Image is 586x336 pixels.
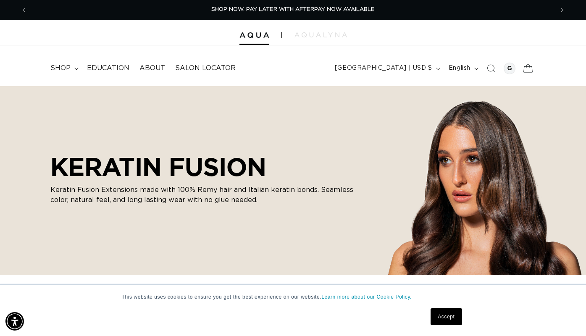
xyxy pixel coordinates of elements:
[544,296,586,336] iframe: Chat Widget
[15,2,33,18] button: Previous announcement
[50,64,71,73] span: shop
[139,64,165,73] span: About
[175,64,236,73] span: Salon Locator
[335,64,432,73] span: [GEOGRAPHIC_DATA] | USD $
[553,2,571,18] button: Next announcement
[444,60,482,76] button: English
[294,32,347,37] img: aqualyna.com
[449,64,470,73] span: English
[431,308,462,325] a: Accept
[50,152,370,181] h2: KERATIN FUSION
[330,60,444,76] button: [GEOGRAPHIC_DATA] | USD $
[482,59,500,78] summary: Search
[239,32,269,38] img: Aqua Hair Extensions
[87,64,129,73] span: Education
[321,294,412,300] a: Learn more about our Cookie Policy.
[82,59,134,78] a: Education
[211,7,375,12] span: SHOP NOW. PAY LATER WITH AFTERPAY NOW AVAILABLE
[170,59,241,78] a: Salon Locator
[122,293,465,301] p: This website uses cookies to ensure you get the best experience on our website.
[5,312,24,331] div: Accessibility Menu
[50,185,370,205] p: Keratin Fusion Extensions made with 100% Remy hair and Italian keratin bonds. Seamless color, nat...
[45,59,82,78] summary: shop
[134,59,170,78] a: About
